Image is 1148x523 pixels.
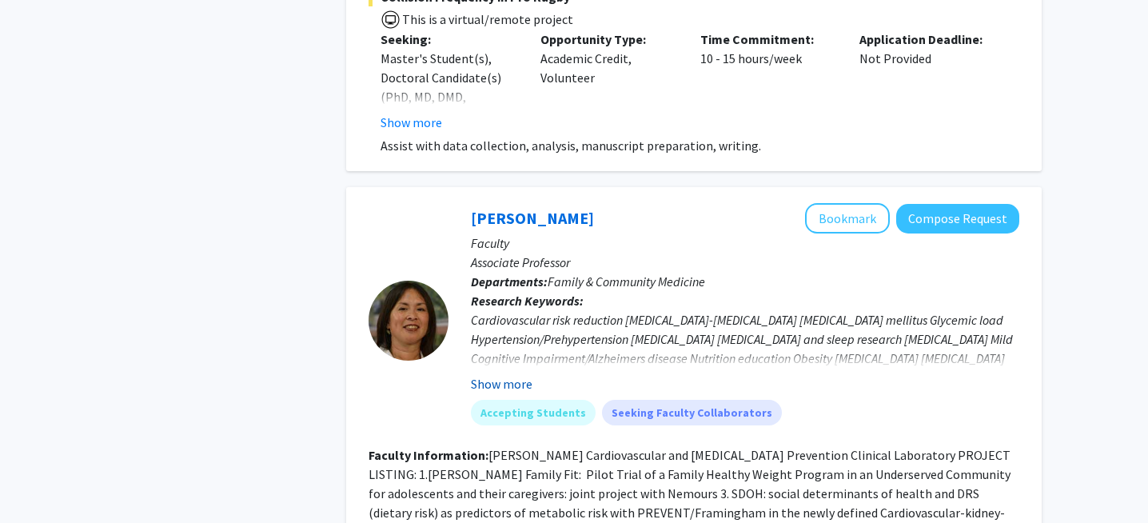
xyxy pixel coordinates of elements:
iframe: Chat [12,451,68,511]
p: Associate Professor [471,253,1019,272]
a: [PERSON_NAME] [471,208,594,228]
mat-chip: Seeking Faculty Collaborators [602,400,782,425]
p: Faculty [471,234,1019,253]
div: Master's Student(s), Doctoral Candidate(s) (PhD, MD, DMD, PharmD, etc.), Postdoctoral Researcher(... [381,49,516,222]
p: Time Commitment: [700,30,836,49]
b: Research Keywords: [471,293,584,309]
p: Application Deadline: [859,30,995,49]
b: Departments: [471,273,548,289]
button: Show more [381,113,442,132]
div: Cardiovascular risk reduction [MEDICAL_DATA]-[MEDICAL_DATA] [MEDICAL_DATA] mellitus Glycemic load... [471,310,1019,387]
p: Assist with data collection, analysis, manuscript preparation, writing. [381,136,1019,155]
span: Family & Community Medicine [548,273,705,289]
button: Compose Request to Cynthia Cheng [896,204,1019,234]
div: 10 - 15 hours/week [688,30,848,132]
mat-chip: Accepting Students [471,400,596,425]
button: Add Cynthia Cheng to Bookmarks [805,203,890,234]
b: Faculty Information: [369,447,488,463]
button: Show more [471,374,532,393]
div: Not Provided [847,30,1007,132]
div: Academic Credit, Volunteer [528,30,688,132]
p: Seeking: [381,30,516,49]
p: Opportunity Type: [540,30,676,49]
span: This is a virtual/remote project [401,11,573,27]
